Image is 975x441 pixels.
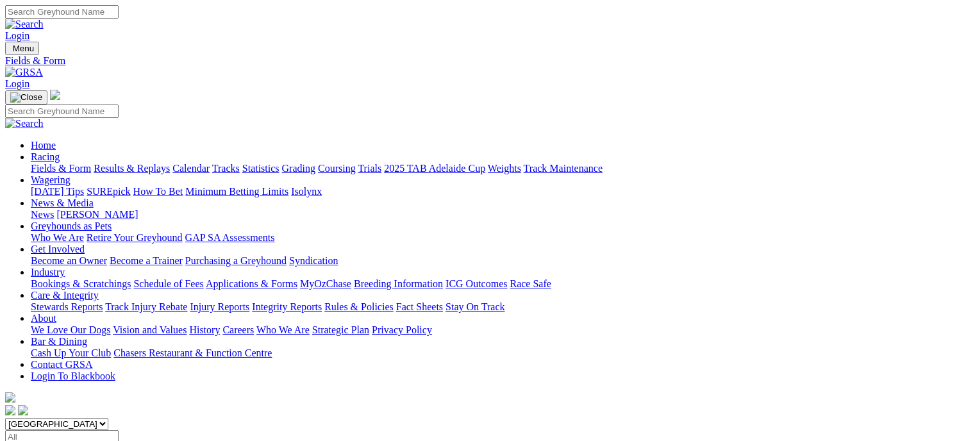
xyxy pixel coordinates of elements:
div: Care & Integrity [31,301,970,313]
img: logo-grsa-white.png [50,90,60,100]
a: Fact Sheets [396,301,443,312]
img: logo-grsa-white.png [5,392,15,403]
input: Search [5,104,119,118]
a: Stay On Track [446,301,504,312]
img: twitter.svg [18,405,28,415]
div: About [31,324,970,336]
a: Trials [358,163,381,174]
a: Who We Are [256,324,310,335]
img: Close [10,92,42,103]
a: 2025 TAB Adelaide Cup [384,163,485,174]
a: Stewards Reports [31,301,103,312]
a: [PERSON_NAME] [56,209,138,220]
a: Weights [488,163,521,174]
a: GAP SA Assessments [185,232,275,243]
a: Race Safe [510,278,551,289]
img: Search [5,19,44,30]
div: Greyhounds as Pets [31,232,970,244]
span: Menu [13,44,34,53]
a: ICG Outcomes [446,278,507,289]
a: Applications & Forms [206,278,297,289]
a: Contact GRSA [31,359,92,370]
a: Cash Up Your Club [31,347,111,358]
div: Wagering [31,186,970,197]
a: Statistics [242,163,279,174]
a: Greyhounds as Pets [31,220,112,231]
a: MyOzChase [300,278,351,289]
button: Toggle navigation [5,42,39,55]
a: Care & Integrity [31,290,99,301]
a: Schedule of Fees [133,278,203,289]
a: Bookings & Scratchings [31,278,131,289]
a: Industry [31,267,65,278]
a: Become a Trainer [110,255,183,266]
div: Industry [31,278,970,290]
a: Isolynx [291,186,322,197]
a: Grading [282,163,315,174]
a: Who We Are [31,232,84,243]
a: News & Media [31,197,94,208]
a: Bar & Dining [31,336,87,347]
input: Search [5,5,119,19]
a: [DATE] Tips [31,186,84,197]
a: Racing [31,151,60,162]
a: Fields & Form [31,163,91,174]
a: Strategic Plan [312,324,369,335]
img: Search [5,118,44,129]
a: Rules & Policies [324,301,394,312]
a: About [31,313,56,324]
a: Become an Owner [31,255,107,266]
a: Coursing [318,163,356,174]
a: History [189,324,220,335]
a: Track Maintenance [524,163,603,174]
a: Retire Your Greyhound [87,232,183,243]
a: Login [5,30,29,41]
a: Purchasing a Greyhound [185,255,287,266]
div: Racing [31,163,970,174]
a: Wagering [31,174,71,185]
a: Calendar [172,163,210,174]
a: Integrity Reports [252,301,322,312]
a: We Love Our Dogs [31,324,110,335]
a: Careers [222,324,254,335]
a: How To Bet [133,186,183,197]
a: Vision and Values [113,324,187,335]
a: SUREpick [87,186,130,197]
button: Toggle navigation [5,90,47,104]
a: Minimum Betting Limits [185,186,288,197]
a: Privacy Policy [372,324,432,335]
a: Get Involved [31,244,85,254]
a: Chasers Restaurant & Function Centre [113,347,272,358]
a: News [31,209,54,220]
a: Login To Blackbook [31,370,115,381]
a: Home [31,140,56,151]
a: Track Injury Rebate [105,301,187,312]
img: facebook.svg [5,405,15,415]
a: Login [5,78,29,89]
img: GRSA [5,67,43,78]
a: Breeding Information [354,278,443,289]
a: Syndication [289,255,338,266]
div: Bar & Dining [31,347,970,359]
a: Injury Reports [190,301,249,312]
div: Get Involved [31,255,970,267]
a: Tracks [212,163,240,174]
a: Fields & Form [5,55,970,67]
a: Results & Replays [94,163,170,174]
div: News & Media [31,209,970,220]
